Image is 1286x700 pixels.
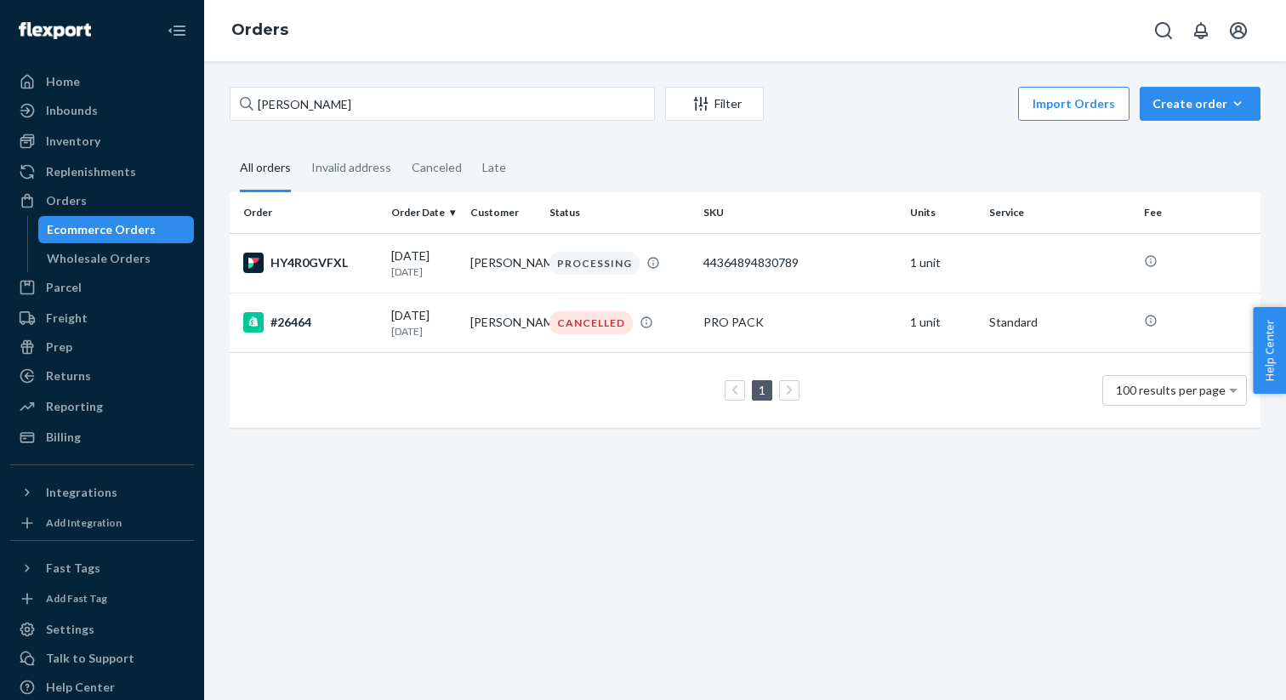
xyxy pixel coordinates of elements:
[1253,307,1286,394] button: Help Center
[46,621,94,638] div: Settings
[666,95,763,112] div: Filter
[243,312,378,333] div: #26464
[218,6,302,55] ol: breadcrumbs
[1152,95,1248,112] div: Create order
[46,279,82,296] div: Parcel
[10,97,194,124] a: Inbounds
[46,133,100,150] div: Inventory
[46,515,122,530] div: Add Integration
[46,484,117,501] div: Integrations
[10,589,194,609] a: Add Fast Tag
[38,216,195,243] a: Ecommerce Orders
[703,254,896,271] div: 44364894830789
[240,145,291,192] div: All orders
[412,145,462,190] div: Canceled
[46,367,91,384] div: Returns
[1018,87,1130,121] button: Import Orders
[46,591,107,606] div: Add Fast Tag
[10,616,194,643] a: Settings
[46,679,115,696] div: Help Center
[10,68,194,95] a: Home
[10,187,194,214] a: Orders
[10,158,194,185] a: Replenishments
[46,429,81,446] div: Billing
[10,479,194,506] button: Integrations
[46,560,100,577] div: Fast Tags
[1184,14,1218,48] button: Open notifications
[10,362,194,390] a: Returns
[46,310,88,327] div: Freight
[391,324,457,339] p: [DATE]
[243,253,378,273] div: HY4R0GVFXL
[46,163,136,180] div: Replenishments
[549,252,640,275] div: PROCESSING
[160,14,194,48] button: Close Navigation
[10,274,194,301] a: Parcel
[231,20,288,39] a: Orders
[665,87,764,121] button: Filter
[982,192,1137,233] th: Service
[755,383,769,397] a: Page 1 is your current page
[1221,14,1255,48] button: Open account menu
[384,192,464,233] th: Order Date
[46,398,103,415] div: Reporting
[10,304,194,332] a: Freight
[903,192,982,233] th: Units
[1140,87,1260,121] button: Create order
[482,145,506,190] div: Late
[230,192,384,233] th: Order
[19,22,91,39] img: Flexport logo
[46,73,80,90] div: Home
[391,248,457,279] div: [DATE]
[697,192,902,233] th: SKU
[10,555,194,582] button: Fast Tags
[391,307,457,339] div: [DATE]
[47,221,156,238] div: Ecommerce Orders
[46,339,72,356] div: Prep
[703,314,896,331] div: PRO PACK
[46,102,98,119] div: Inbounds
[1137,192,1260,233] th: Fee
[903,233,982,293] td: 1 unit
[1116,383,1226,397] span: 100 results per page
[10,513,194,533] a: Add Integration
[10,424,194,451] a: Billing
[464,233,543,293] td: [PERSON_NAME]
[311,145,391,190] div: Invalid address
[46,192,87,209] div: Orders
[10,128,194,155] a: Inventory
[10,333,194,361] a: Prep
[464,293,543,352] td: [PERSON_NAME]
[10,393,194,420] a: Reporting
[470,205,536,219] div: Customer
[10,645,194,672] a: Talk to Support
[391,265,457,279] p: [DATE]
[230,87,655,121] input: Search orders
[549,311,633,334] div: CANCELLED
[46,650,134,667] div: Talk to Support
[38,245,195,272] a: Wholesale Orders
[903,293,982,352] td: 1 unit
[47,250,151,267] div: Wholesale Orders
[1147,14,1181,48] button: Open Search Box
[543,192,697,233] th: Status
[989,314,1130,331] p: Standard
